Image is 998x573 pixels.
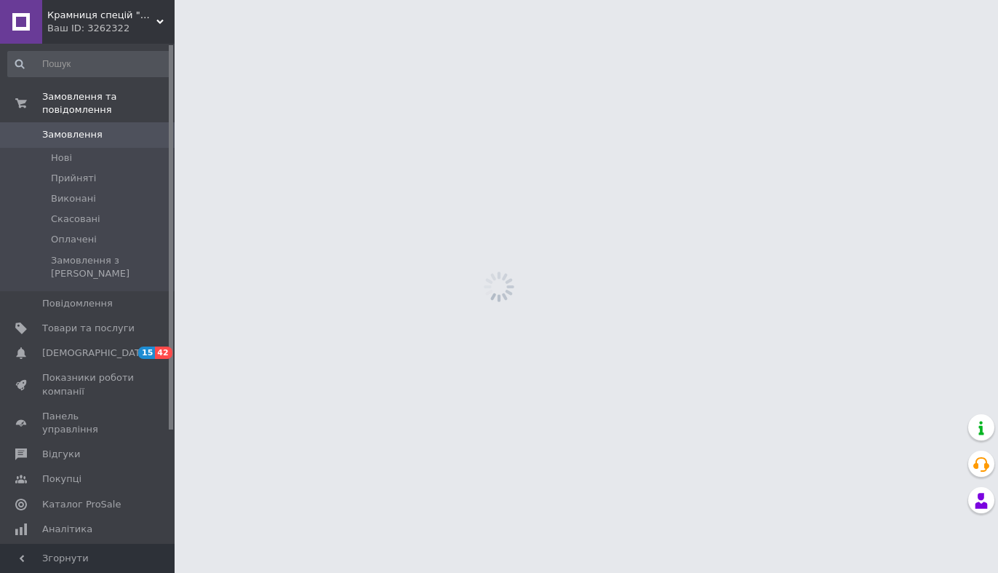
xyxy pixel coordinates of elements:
[42,128,103,141] span: Замовлення
[42,410,135,436] span: Панель управління
[7,51,172,77] input: Пошук
[42,347,150,360] span: [DEMOGRAPHIC_DATA]
[42,371,135,398] span: Показники роботи компанії
[51,151,72,165] span: Нові
[42,523,92,536] span: Аналітика
[42,90,175,116] span: Замовлення та повідомлення
[138,347,155,359] span: 15
[155,347,172,359] span: 42
[51,172,96,185] span: Прийняті
[51,213,100,226] span: Скасовані
[47,9,156,22] span: Крамниця спецій "Перчика"
[42,297,113,310] span: Повідомлення
[42,322,135,335] span: Товари та послуги
[42,498,121,511] span: Каталог ProSale
[42,448,80,461] span: Відгуки
[51,192,96,205] span: Виконані
[47,22,175,35] div: Ваш ID: 3262322
[51,254,170,280] span: Замовлення з [PERSON_NAME]
[51,233,97,246] span: Оплачені
[42,473,81,486] span: Покупці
